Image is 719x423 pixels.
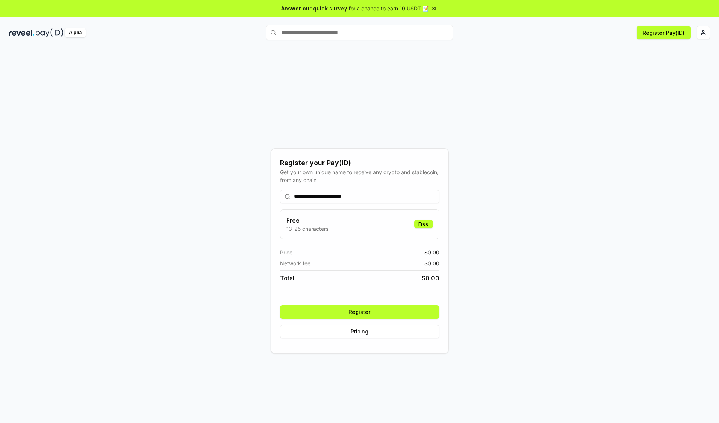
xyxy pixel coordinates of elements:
[65,28,86,37] div: Alpha
[414,220,433,228] div: Free
[424,259,439,267] span: $ 0.00
[286,225,328,233] p: 13-25 characters
[280,168,439,184] div: Get your own unique name to receive any crypto and stablecoin, from any chain
[280,158,439,168] div: Register your Pay(ID)
[424,248,439,256] span: $ 0.00
[36,28,63,37] img: pay_id
[280,274,294,282] span: Total
[286,216,328,225] h3: Free
[422,274,439,282] span: $ 0.00
[349,4,429,12] span: for a chance to earn 10 USDT 📝
[280,259,310,267] span: Network fee
[280,248,292,256] span: Price
[280,305,439,319] button: Register
[281,4,347,12] span: Answer our quick survey
[280,325,439,338] button: Pricing
[637,26,691,39] button: Register Pay(ID)
[9,28,34,37] img: reveel_dark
